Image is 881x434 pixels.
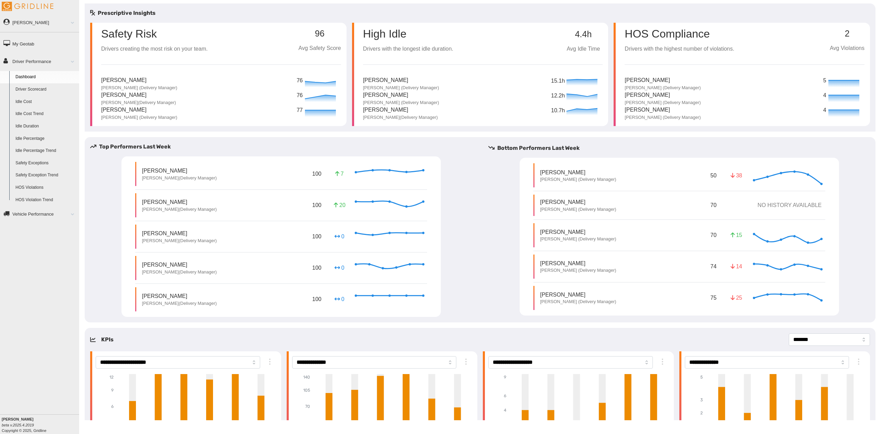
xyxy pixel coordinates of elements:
p: 50 [709,170,718,181]
a: Idle Percentage Trend [12,145,79,157]
p: [PERSON_NAME] [363,76,439,85]
h5: Top Performers Last Week [90,143,477,151]
p: 38 [731,172,742,179]
p: [PERSON_NAME] [142,167,217,175]
p: 20 [334,201,345,209]
a: Safety Exceptions [12,157,79,169]
p: 7 [334,170,345,178]
a: Dashboard [12,71,79,83]
p: Drivers creating the most risk on your team. [101,45,208,53]
h5: Bottom Performers Last Week [488,144,875,152]
p: [PERSON_NAME](Delivery Manager) [142,175,217,181]
p: [PERSON_NAME](Delivery Manager) [363,114,438,121]
p: 100 [311,231,323,242]
p: 12.2h [551,92,565,105]
p: 74 [709,261,718,272]
p: 25 [731,294,742,302]
p: [PERSON_NAME] [142,229,217,237]
p: 100 [311,262,323,273]
p: [PERSON_NAME] [540,291,616,299]
a: Idle Cost [12,96,79,108]
p: 75 [709,292,718,303]
p: [PERSON_NAME](Delivery Manager) [101,100,176,106]
p: [PERSON_NAME] [363,106,438,114]
p: 70 [709,230,718,240]
p: [PERSON_NAME] (Delivery Manager) [625,100,701,106]
p: Avg Idle Time [564,45,603,53]
p: [PERSON_NAME] [540,168,616,176]
p: 100 [311,294,323,304]
i: beta v.2025.4.2019 [2,423,34,427]
a: HOS Violation Trend [12,194,79,206]
p: 4.4h [564,30,603,39]
p: [PERSON_NAME] [142,292,217,300]
p: [PERSON_NAME] (Delivery Manager) [101,85,177,91]
p: [PERSON_NAME] (Delivery Manager) [625,85,701,91]
tspan: 70 [305,404,310,409]
p: 15.1h [551,77,565,91]
div: Copyright © 2025, Gridline [2,416,79,433]
p: [PERSON_NAME] (Delivery Manager) [625,114,701,121]
p: 0 [334,295,345,303]
p: [PERSON_NAME](Delivery Manager) [142,206,217,213]
p: NO HISTORY AVAILABLE [737,201,821,209]
img: Gridline [2,2,53,11]
p: [PERSON_NAME] (Delivery Manager) [540,236,616,242]
p: 100 [311,200,323,210]
p: [PERSON_NAME] (Delivery Manager) [101,114,177,121]
p: [PERSON_NAME] (Delivery Manager) [540,267,616,273]
tspan: 4 [504,408,507,413]
tspan: 2 [700,411,703,415]
p: [PERSON_NAME] [142,261,217,269]
p: [PERSON_NAME](Delivery Manager) [142,300,217,307]
p: 15 [731,231,742,239]
tspan: 5 [700,375,703,380]
p: [PERSON_NAME] (Delivery Manager) [540,176,616,183]
p: 4 [823,91,827,100]
p: 5 [823,76,827,85]
tspan: 140 [303,375,310,380]
a: Driver Scorecard [12,83,79,96]
p: [PERSON_NAME] [142,198,217,206]
p: [PERSON_NAME] [540,198,616,206]
p: [PERSON_NAME] [363,91,439,100]
p: [PERSON_NAME] (Delivery Manager) [540,299,616,305]
p: Drivers with the longest idle duration. [363,45,453,53]
p: [PERSON_NAME] (Delivery Manager) [540,206,616,213]
p: 0 [334,232,345,240]
p: [PERSON_NAME] [625,106,701,114]
p: [PERSON_NAME] (Delivery Manager) [363,85,439,91]
p: 100 [311,168,323,179]
a: Idle Cost Trend [12,108,79,120]
p: Drivers with the highest number of violations. [625,45,734,53]
p: 4 [823,106,827,115]
tspan: 3 [700,397,703,402]
h5: KPIs [101,335,114,344]
p: [PERSON_NAME] [540,259,616,267]
p: 0 [334,264,345,272]
p: Safety Risk [101,28,208,39]
p: 76 [297,76,303,85]
p: 96 [298,29,341,39]
p: [PERSON_NAME](Delivery Manager) [142,238,217,244]
p: [PERSON_NAME](Delivery Manager) [142,269,217,275]
p: [PERSON_NAME] [101,106,177,114]
tspan: 9 [504,375,506,380]
p: 2 [830,29,864,39]
tspan: 6 [111,404,114,409]
p: Avg Safety Score [298,44,341,53]
p: 14 [731,262,742,270]
tspan: 9 [111,388,114,393]
p: [PERSON_NAME] [625,91,701,100]
a: Safety Exception Trend [12,169,79,182]
a: Idle Duration [12,120,79,133]
b: [PERSON_NAME] [2,417,33,421]
p: Avg Violations [830,44,864,53]
a: Idle Percentage [12,133,79,145]
p: [PERSON_NAME] [101,91,176,100]
p: 76 [297,91,303,100]
p: 77 [297,106,303,115]
tspan: 12 [109,375,114,380]
p: High Idle [363,28,453,39]
p: 70 [709,200,718,210]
